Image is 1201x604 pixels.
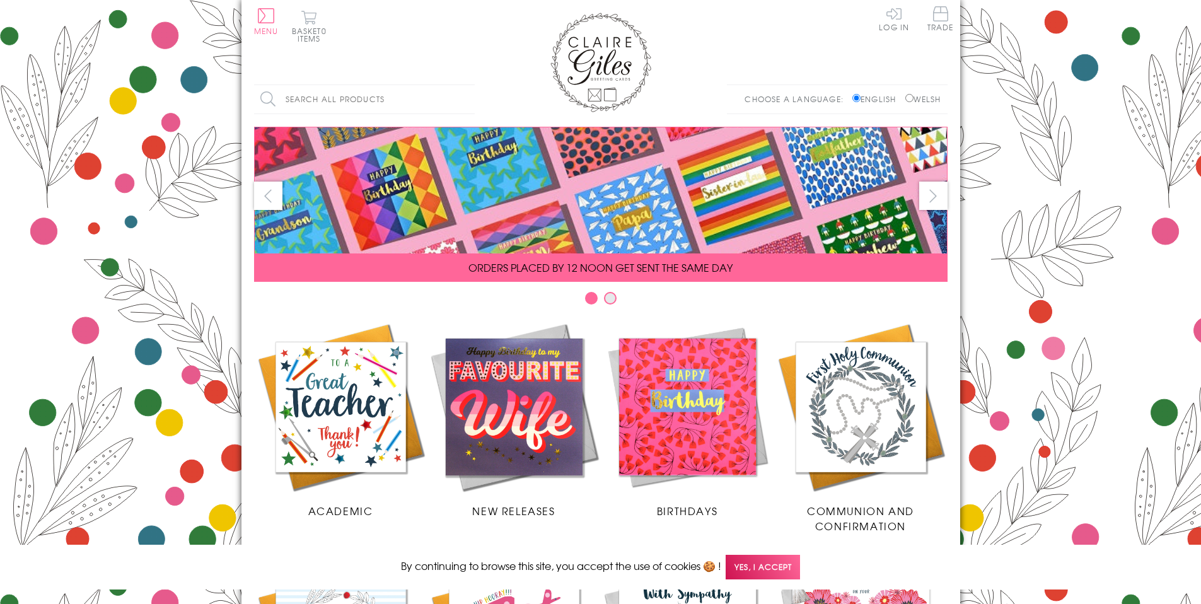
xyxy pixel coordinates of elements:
[468,260,733,275] span: ORDERS PLACED BY 12 NOON GET SENT THE SAME DAY
[657,503,717,518] span: Birthdays
[919,182,948,210] button: next
[462,85,475,113] input: Search
[852,93,902,105] label: English
[254,25,279,37] span: Menu
[807,503,914,533] span: Communion and Confirmation
[745,93,850,105] p: Choose a language:
[604,292,617,305] button: Carousel Page 2
[254,8,279,35] button: Menu
[726,555,800,579] span: Yes, I accept
[254,85,475,113] input: Search all products
[905,94,914,102] input: Welsh
[472,503,555,518] span: New Releases
[879,6,909,31] a: Log In
[254,182,282,210] button: prev
[774,320,948,533] a: Communion and Confirmation
[585,292,598,305] button: Carousel Page 1 (Current Slide)
[550,13,651,112] img: Claire Giles Greetings Cards
[852,94,861,102] input: English
[601,320,774,518] a: Birthdays
[427,320,601,518] a: New Releases
[254,320,427,518] a: Academic
[927,6,954,31] span: Trade
[905,93,941,105] label: Welsh
[927,6,954,33] a: Trade
[254,291,948,311] div: Carousel Pagination
[292,10,327,42] button: Basket0 items
[298,25,327,44] span: 0 items
[308,503,373,518] span: Academic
